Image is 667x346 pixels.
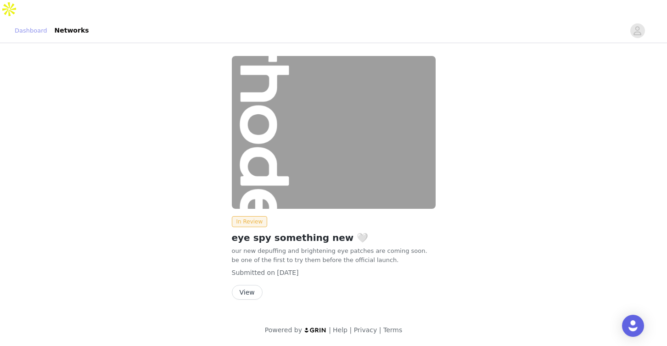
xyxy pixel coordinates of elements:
[304,327,327,333] img: logo
[232,269,275,276] span: Submitted on
[383,326,402,334] a: Terms
[265,326,302,334] span: Powered by
[633,23,642,38] div: avatar
[232,56,436,209] img: rhode skin
[232,285,263,300] button: View
[354,326,377,334] a: Privacy
[232,231,436,245] h2: eye spy something new 🤍
[329,326,331,334] span: |
[232,289,263,296] a: View
[379,326,381,334] span: |
[232,246,436,264] p: our new depuffing and brightening eye patches are coming soon. be one of the first to try them be...
[49,20,95,41] a: Networks
[15,26,47,35] a: Dashboard
[232,216,268,227] span: In Review
[622,315,644,337] div: Open Intercom Messenger
[333,326,348,334] a: Help
[349,326,352,334] span: |
[277,269,298,276] span: [DATE]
